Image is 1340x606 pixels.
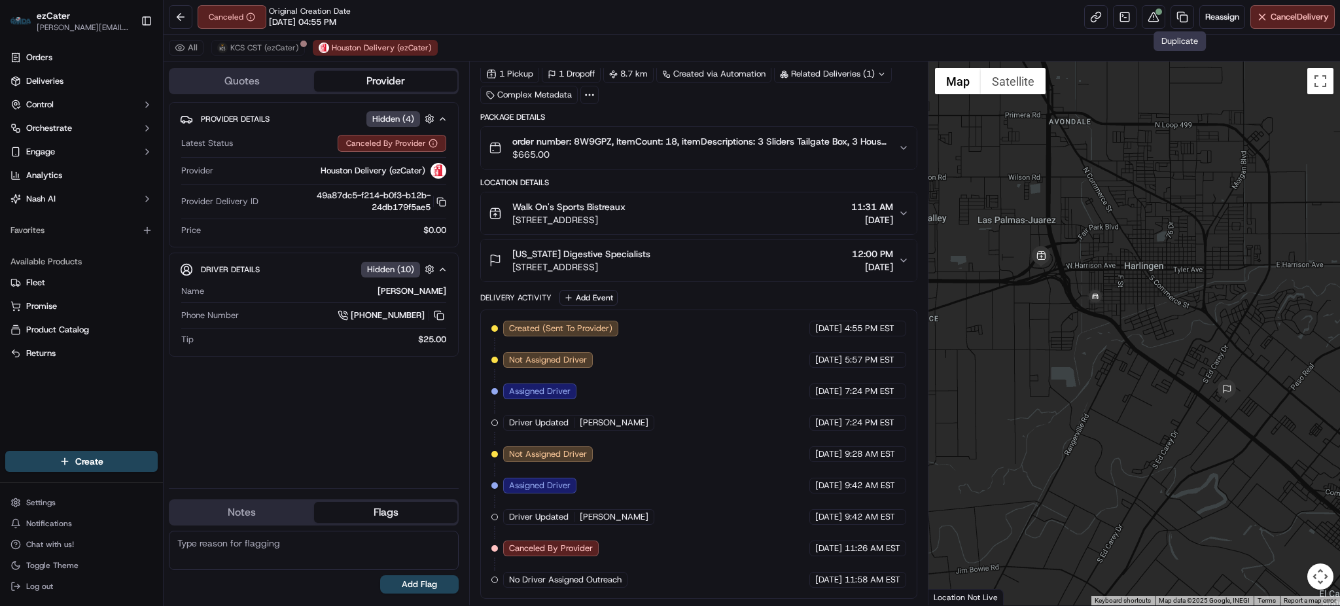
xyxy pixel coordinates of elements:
[981,68,1046,94] button: Show satellite imagery
[815,511,842,523] span: [DATE]
[269,16,336,28] span: [DATE] 04:55 PM
[1205,11,1239,23] span: Reassign
[170,71,314,92] button: Quotes
[512,200,626,213] span: Walk On's Sports Bistreaux
[26,581,53,592] span: Log out
[59,138,180,149] div: We're available if you need us!
[815,574,842,586] span: [DATE]
[481,192,916,234] button: Walk On's Sports Bistreaux[STREET_ADDRESS]11:31 AM[DATE]
[1154,31,1206,51] div: Duplicate
[480,65,539,83] div: 1 Pickup
[845,354,894,366] span: 5:57 PM EST
[319,43,329,53] img: houstondeliveryservices_logo.png
[1095,596,1151,605] button: Keyboard shortcuts
[845,543,900,554] span: 11:26 AM EST
[5,535,158,554] button: Chat with us!
[203,168,238,183] button: See all
[201,114,270,124] span: Provider Details
[935,68,981,94] button: Show street map
[75,455,103,468] span: Create
[431,163,446,179] img: houstondeliveryservices_logo.png
[13,52,238,73] p: Welcome 👋
[509,574,622,586] span: No Driver Assigned Outreach
[27,125,51,149] img: 8182517743763_77ec11ffeaf9c9a3fa3b_72.jpg
[512,135,887,148] span: order number: 8W9GPZ, ItemCount: 18, itemDescriptions: 3 Sliders Tailgate Box, 3 House Salad Tray...
[111,258,121,269] div: 💻
[116,203,143,213] span: [DATE]
[559,290,618,306] button: Add Event
[170,502,314,523] button: Notes
[852,260,893,274] span: [DATE]
[932,588,975,605] img: Google
[845,448,895,460] span: 9:28 AM EST
[815,354,842,366] span: [DATE]
[198,5,266,29] div: Canceled
[815,385,842,397] span: [DATE]
[181,137,233,149] span: Latest Status
[26,193,56,205] span: Nash AI
[509,385,571,397] span: Assigned Driver
[181,165,213,177] span: Provider
[26,169,62,181] span: Analytics
[509,480,571,491] span: Assigned Driver
[26,52,52,63] span: Orders
[512,260,650,274] span: [STREET_ADDRESS]
[5,319,158,340] button: Product Catalog
[815,480,842,491] span: [DATE]
[509,543,593,554] span: Canceled By Provider
[5,493,158,512] button: Settings
[5,94,158,115] button: Control
[845,480,895,491] span: 9:42 AM EST
[815,448,842,460] span: [DATE]
[380,575,459,594] button: Add Flag
[5,71,158,92] a: Deliveries
[109,203,113,213] span: •
[13,190,34,215] img: Jes Laurent
[580,417,648,429] span: [PERSON_NAME]
[480,86,578,104] div: Complex Metadata
[509,323,612,334] span: Created (Sent To Provider)
[26,539,74,550] span: Chat with us!
[1307,68,1333,94] button: Toggle fullscreen view
[26,146,55,158] span: Engage
[603,65,654,83] div: 8.7 km
[59,125,215,138] div: Start new chat
[26,257,100,270] span: Knowledge Base
[656,65,771,83] a: Created via Automation
[1271,11,1329,23] span: Cancel Delivery
[217,43,228,53] img: kcs-delivery.png
[1284,597,1336,604] a: Report a map error
[181,196,258,207] span: Provider Delivery ID
[481,240,916,281] button: [US_STATE] Digestive Specialists[STREET_ADDRESS]12:00 PM[DATE]
[815,323,842,334] span: [DATE]
[180,258,448,280] button: Driver DetailsHidden (10)
[13,125,37,149] img: 1736555255976-a54dd68f-1ca7-489b-9aae-adbdc363a1c4
[209,285,446,297] div: [PERSON_NAME]
[264,190,446,213] button: 49a87dc5-f214-b0f3-b12b-24db179f5ae5
[5,47,158,68] a: Orders
[851,200,893,213] span: 11:31 AM
[41,203,106,213] span: [PERSON_NAME]
[5,514,158,533] button: Notifications
[932,588,975,605] a: Open this area in Google Maps (opens a new window)
[845,385,894,397] span: 7:24 PM EST
[5,556,158,575] button: Toggle Theme
[366,111,438,127] button: Hidden (4)
[542,65,601,83] div: 1 Dropoff
[181,285,204,297] span: Name
[1250,5,1335,29] button: CancelDelivery
[169,40,203,56] button: All
[5,577,158,596] button: Log out
[5,141,158,162] button: Engage
[181,310,239,321] span: Phone Number
[1258,597,1276,604] a: Terms (opens in new tab)
[1159,597,1250,604] span: Map data ©2025 Google, INEGI
[10,277,152,289] a: Fleet
[367,264,414,276] span: Hidden ( 10 )
[481,127,916,169] button: order number: 8W9GPZ, ItemCount: 18, itemDescriptions: 3 Sliders Tailgate Box, 3 House Salad Tray...
[124,257,210,270] span: API Documentation
[26,324,89,336] span: Product Catalog
[10,17,31,26] img: ezCater
[1307,563,1333,590] button: Map camera controls
[26,300,57,312] span: Promise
